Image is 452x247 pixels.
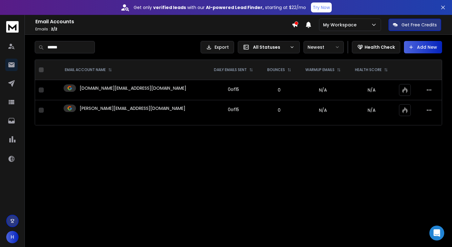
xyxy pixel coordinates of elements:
p: BOUNCES [267,67,285,72]
p: 0 [264,107,294,113]
p: HEALTH SCORE [355,67,382,72]
td: N/A [298,100,348,120]
div: Open Intercom Messenger [429,226,444,240]
button: H [6,231,19,243]
h1: Email Accounts [35,18,292,25]
strong: AI-powered Lead Finder, [206,4,264,11]
p: N/A [352,107,391,113]
div: 0 of 15 [228,86,239,92]
button: Add New [404,41,442,53]
div: EMAIL ACCOUNT NAME [65,67,112,72]
p: WARMUP EMAILS [305,67,335,72]
button: Export [201,41,234,53]
p: DAILY EMAILS SENT [214,67,247,72]
span: 2 / 2 [51,26,57,32]
td: N/A [298,80,348,100]
p: Health Check [365,44,395,50]
p: [PERSON_NAME][EMAIL_ADDRESS][DOMAIN_NAME] [80,105,185,111]
p: All Statuses [253,44,287,50]
p: N/A [352,87,391,93]
button: Health Check [352,41,400,53]
img: logo [6,21,19,33]
p: 0 [264,87,294,93]
p: Try Now [313,4,330,11]
div: 0 of 15 [228,106,239,113]
p: [DOMAIN_NAME][EMAIL_ADDRESS][DOMAIN_NAME] [80,85,186,91]
button: Newest [304,41,344,53]
button: Try Now [311,2,332,12]
p: Get Free Credits [401,22,437,28]
p: My Workspace [323,22,359,28]
p: Emails : [35,27,292,32]
strong: verified leads [153,4,186,11]
button: Get Free Credits [388,19,441,31]
p: Get only with our starting at $22/mo [134,4,306,11]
